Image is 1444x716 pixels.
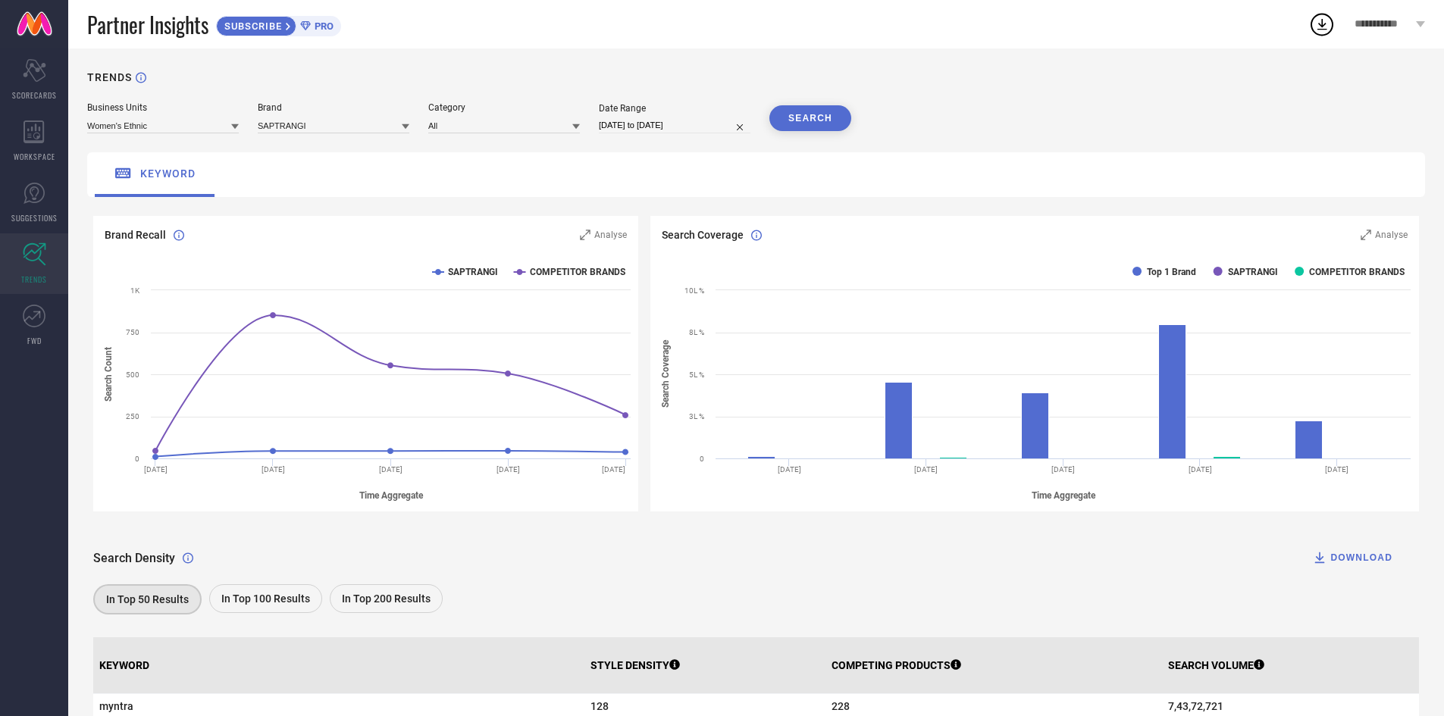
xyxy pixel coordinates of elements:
[1147,267,1196,277] text: Top 1 Brand
[93,637,584,694] th: KEYWORD
[915,465,938,474] text: [DATE]
[106,593,189,605] span: In Top 50 Results
[1168,659,1264,671] p: SEARCH VOLUME
[140,167,196,180] span: keyword
[590,700,819,712] span: 128
[103,347,114,402] tspan: Search Count
[448,267,498,277] text: SAPTRANGI
[1051,465,1075,474] text: [DATE]
[144,465,168,474] text: [DATE]
[11,212,58,224] span: SUGGESTIONS
[262,465,285,474] text: [DATE]
[689,412,704,421] text: 3L %
[135,455,139,463] text: 0
[684,286,704,295] text: 10L %
[580,230,590,240] svg: Zoom
[769,105,851,131] button: SEARCH
[126,412,139,421] text: 250
[217,20,286,32] span: SUBSCRIBE
[27,335,42,346] span: FWD
[87,102,239,113] div: Business Units
[126,371,139,379] text: 500
[1308,11,1336,38] div: Open download list
[311,20,334,32] span: PRO
[602,465,625,474] text: [DATE]
[590,659,680,671] p: STYLE DENSITY
[21,274,47,285] span: TRENDS
[87,71,132,83] h1: TRENDS
[1032,490,1096,501] tspan: Time Aggregate
[832,659,961,671] p: COMPETING PRODUCTS
[1361,230,1371,240] svg: Zoom
[530,267,625,277] text: COMPETITOR BRANDS
[258,102,409,113] div: Brand
[496,465,520,474] text: [DATE]
[700,455,704,463] text: 0
[1312,550,1392,565] div: DOWNLOAD
[221,592,310,605] span: In Top 100 Results
[216,12,341,36] a: SUBSCRIBEPRO
[14,151,55,162] span: WORKSPACE
[594,230,627,240] span: Analyse
[105,229,166,241] span: Brand Recall
[662,229,744,241] span: Search Coverage
[342,592,431,605] span: In Top 200 Results
[1168,700,1413,712] span: 7,43,72,721
[689,328,704,336] text: 8L %
[599,117,750,133] input: Select date range
[832,700,1156,712] span: 228
[12,89,57,101] span: SCORECARDS
[660,340,671,408] tspan: Search Coverage
[359,490,424,501] tspan: Time Aggregate
[1228,267,1278,277] text: SAPTRANGI
[126,328,139,336] text: 750
[87,9,208,40] span: Partner Insights
[1325,465,1348,474] text: [DATE]
[1310,267,1405,277] text: COMPETITOR BRANDS
[428,102,580,113] div: Category
[1189,465,1212,474] text: [DATE]
[93,551,175,565] span: Search Density
[1293,542,1411,573] button: DOWNLOAD
[599,103,750,114] div: Date Range
[778,465,801,474] text: [DATE]
[379,465,403,474] text: [DATE]
[689,371,704,379] text: 5L %
[99,700,578,712] span: myntra
[130,286,140,295] text: 1K
[1375,230,1408,240] span: Analyse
